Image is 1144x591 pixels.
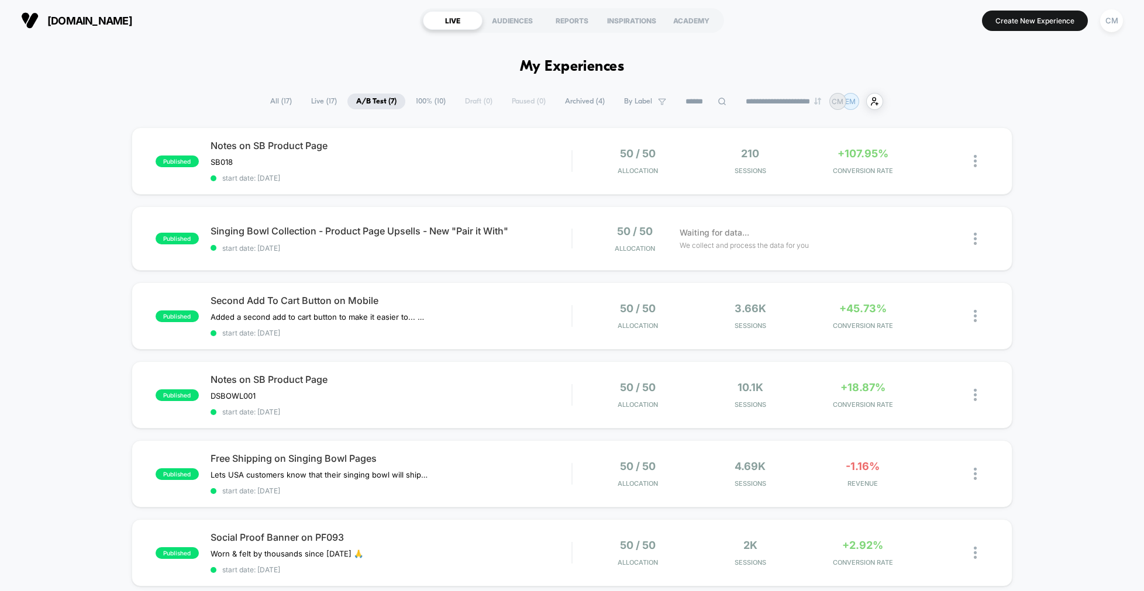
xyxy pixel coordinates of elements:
span: start date: [DATE] [211,486,571,495]
span: Allocation [618,558,658,566]
span: Worn & felt by thousands since [DATE] 🙏 [211,549,363,558]
img: close [974,310,977,322]
span: Allocation [618,479,658,488]
span: Sessions [697,322,804,330]
div: INSPIRATIONS [602,11,661,30]
span: Added a second add to cart button to make it easier to... add to cart... after scrolling the desc... [211,312,428,322]
span: Second Add To Cart Button on Mobile [211,295,571,306]
span: SB018 [211,157,233,167]
span: DSBOWL001 [211,391,256,400]
span: start date: [DATE] [211,407,571,416]
span: A/B Test ( 7 ) [347,94,405,109]
span: Social Proof Banner on PF093 [211,531,571,543]
span: All ( 17 ) [261,94,301,109]
span: start date: [DATE] [211,174,571,182]
img: close [974,468,977,480]
p: CM [832,97,843,106]
div: CM [1100,9,1123,32]
span: 50 / 50 [620,460,656,472]
span: start date: [DATE] [211,244,571,253]
span: published [156,310,199,322]
span: By Label [624,97,652,106]
span: REVENUE [809,479,916,488]
button: [DOMAIN_NAME] [18,11,136,30]
span: CONVERSION RATE [809,167,916,175]
span: 50 / 50 [620,302,656,314]
img: Visually logo [21,12,39,29]
span: start date: [DATE] [211,565,571,574]
span: 50 / 50 [620,381,656,393]
span: Waiting for data... [680,226,749,239]
span: Sessions [697,167,804,175]
p: EM [845,97,856,106]
span: +45.73% [839,302,887,314]
span: CONVERSION RATE [809,322,916,330]
span: start date: [DATE] [211,329,571,337]
span: 4.69k [735,460,766,472]
span: 2k [743,539,757,551]
span: Allocation [618,322,658,330]
span: Sessions [697,400,804,409]
div: LIVE [423,11,483,30]
span: 3.66k [735,302,766,314]
span: published [156,233,199,244]
span: -1.16% [846,460,880,472]
span: Free Shipping on Singing Bowl Pages [211,452,571,464]
span: Lets USA customers know that their singing﻿ bowl will ship free via 2-3 day mail [211,470,428,479]
span: [DOMAIN_NAME] [47,15,132,27]
button: CM [1097,9,1126,33]
img: close [974,233,977,245]
span: Sessions [697,479,804,488]
span: Archived ( 4 ) [556,94,614,109]
span: published [156,547,199,559]
span: 10.1k [738,381,763,393]
img: close [974,389,977,401]
span: published [156,468,199,480]
span: 210 [741,147,759,160]
span: 50 / 50 [620,147,656,160]
span: published [156,155,199,167]
span: Allocation [618,400,658,409]
span: CONVERSION RATE [809,400,916,409]
span: Notes on SB Product Page [211,140,571,151]
span: +107.95% [838,147,888,160]
span: published [156,389,199,401]
span: Sessions [697,558,804,566]
span: +18.87% [840,381,885,393]
span: We collect and process the data for you [680,240,809,251]
button: Create New Experience [982,11,1088,31]
span: 50 / 50 [617,225,653,237]
h1: My Experiences [520,58,625,75]
span: CONVERSION RATE [809,558,916,566]
span: Allocation [618,167,658,175]
img: end [814,98,821,105]
span: Singing Bowl Collection - Product Page Upsells - New "Pair it With" [211,225,571,237]
span: Live ( 17 ) [302,94,346,109]
div: AUDIENCES [483,11,542,30]
div: ACADEMY [661,11,721,30]
span: Notes on SB Product Page [211,374,571,385]
span: Allocation [615,244,655,253]
span: 100% ( 10 ) [407,94,454,109]
img: close [974,547,977,559]
img: close [974,155,977,167]
span: 50 / 50 [620,539,656,551]
span: +2.92% [842,539,883,551]
div: REPORTS [542,11,602,30]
